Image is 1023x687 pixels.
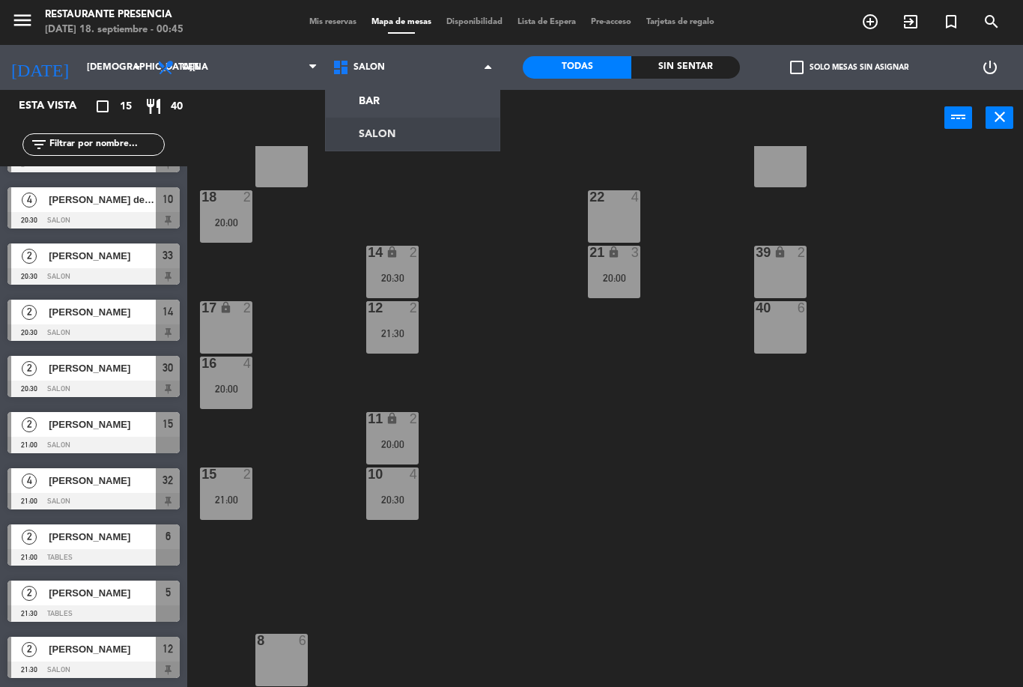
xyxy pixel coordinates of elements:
span: 14 [163,303,173,321]
div: 6 [798,301,807,315]
div: 22 [589,190,590,204]
i: search [983,13,1001,31]
div: 21 [589,246,590,259]
span: 6 [166,527,171,545]
div: 20:00 [200,384,252,394]
div: Esta vista [7,97,108,115]
button: close [986,106,1013,129]
div: 3 [631,246,640,259]
div: 2 [410,246,419,259]
div: 6 [299,135,308,148]
span: Mapa de mesas [364,18,439,26]
span: Lista de Espera [510,18,583,26]
div: 20 [257,135,258,148]
span: 33 [163,246,173,264]
i: exit_to_app [902,13,920,31]
span: 2 [22,530,37,545]
a: SALON [326,118,500,151]
span: [PERSON_NAME] [49,473,156,488]
span: Tarjetas de regalo [639,18,722,26]
span: Pre-acceso [583,18,639,26]
div: 15 [201,467,202,481]
span: RESERVAR MESA [850,9,890,34]
div: 21:30 [366,328,419,339]
span: Cena [182,62,208,73]
div: Restaurante Presencia [45,7,183,22]
span: 10 [163,190,173,208]
div: [DATE] 18. septiembre - 00:45 [45,22,183,37]
div: 2 [243,190,252,204]
button: power_input [944,106,972,129]
div: 18 [201,190,202,204]
button: menu [11,9,34,37]
span: 4 [22,193,37,208]
span: 30 [163,359,173,377]
span: check_box_outline_blank [790,61,804,74]
span: [PERSON_NAME] [49,360,156,376]
i: close [991,108,1009,126]
i: restaurant [145,97,163,115]
span: Mis reservas [302,18,364,26]
div: 20:00 [366,439,419,450]
span: 2 [22,586,37,601]
input: Filtrar por nombre... [48,136,164,153]
div: 20:00 [588,273,640,283]
div: 2 [243,467,252,481]
div: 6 [299,634,308,647]
div: Todas [523,56,631,79]
i: lock [774,246,786,258]
span: Disponibilidad [439,18,510,26]
span: 2 [22,305,37,320]
i: crop_square [94,97,112,115]
i: add_circle_outline [861,13,879,31]
i: turned_in_not [942,13,960,31]
div: 16 [201,357,202,370]
span: [PERSON_NAME] [49,417,156,432]
span: Reserva especial [931,9,971,34]
span: BUSCAR [971,9,1012,34]
a: BAR [326,85,500,118]
div: 2 [410,412,419,426]
i: lock [386,246,398,258]
i: filter_list [30,136,48,154]
span: [PERSON_NAME] del [PERSON_NAME] [49,192,156,208]
span: 32 [163,471,173,489]
span: 15 [163,415,173,433]
div: 4 [243,357,252,370]
div: 20:00 [200,217,252,228]
span: 2 [22,417,37,432]
span: 2 [22,361,37,376]
i: power_input [950,108,968,126]
span: 40 [171,98,183,115]
span: 5 [166,584,171,602]
span: [PERSON_NAME] [49,304,156,320]
span: 2 [22,642,37,657]
div: 4 [631,190,640,204]
i: lock [607,246,620,258]
i: menu [11,9,34,31]
div: 20:30 [366,494,419,505]
div: 6 [798,135,807,148]
span: WALK IN [890,9,931,34]
span: [PERSON_NAME] [49,248,156,264]
span: [PERSON_NAME] [49,641,156,657]
span: 4 [22,473,37,488]
div: 2 [410,301,419,315]
div: 20:30 [366,273,419,283]
div: 21:00 [200,494,252,505]
span: 2 [22,249,37,264]
span: 12 [163,640,173,658]
div: 4 [410,467,419,481]
span: SALON [353,62,385,73]
span: [PERSON_NAME] [49,529,156,545]
div: 17 [201,301,202,315]
div: 8 [257,634,258,647]
i: arrow_drop_down [128,58,146,76]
